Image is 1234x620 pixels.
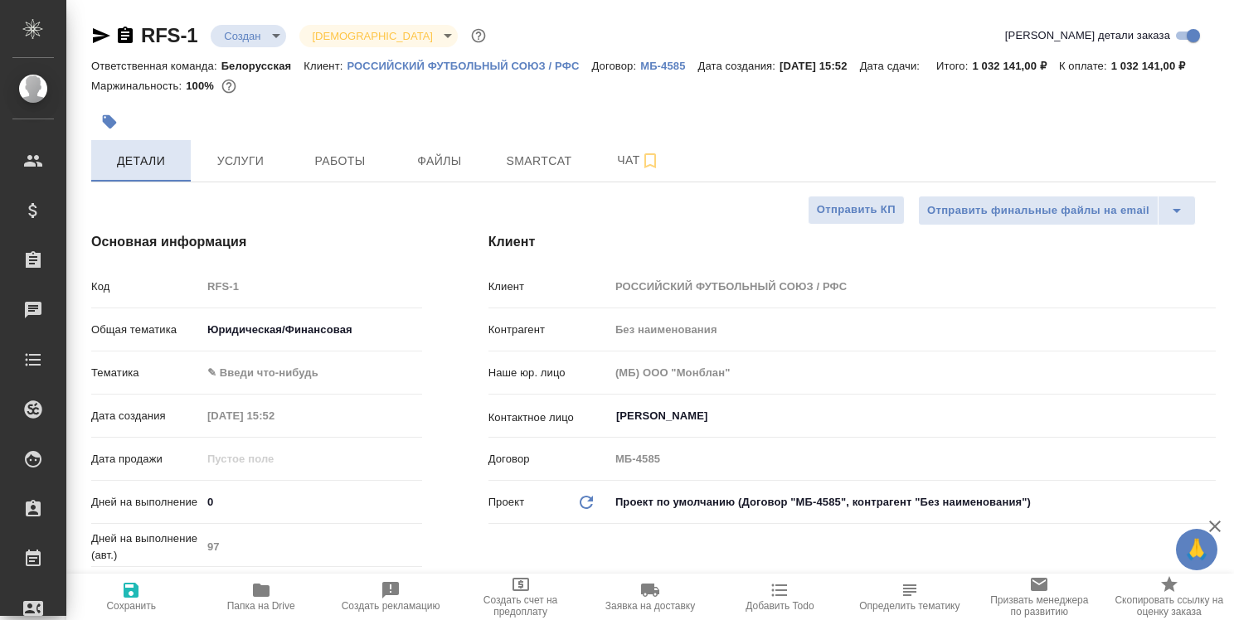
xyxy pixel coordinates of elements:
[585,574,715,620] button: Заявка на доставку
[347,60,591,72] p: РОССИЙСКИЙ ФУТБОЛЬНЫЙ СОЮЗ / РФС
[91,80,186,92] p: Маржинальность:
[715,574,844,620] button: Добавить Todo
[218,75,240,97] button: 0.00 RUB;
[299,25,458,47] div: Создан
[202,316,422,344] div: Юридическая/Финансовая
[591,60,640,72] p: Договор:
[488,494,525,511] p: Проект
[918,196,1159,225] button: Отправить финальные файлы на email
[91,60,221,72] p: Ответственная команда:
[927,201,1149,220] span: Отправить финальные файлы на email
[304,60,347,72] p: Клиент:
[101,151,181,172] span: Детали
[91,104,128,140] button: Добавить тэг
[91,365,202,381] p: Тематика
[1111,60,1198,72] p: 1 032 141,00 ₽
[808,196,905,225] button: Отправить КП
[698,60,780,72] p: Дата создания:
[499,151,579,172] span: Smartcat
[640,58,697,72] a: МБ-4585
[66,574,196,620] button: Сохранить
[610,488,1216,516] div: Проект по умолчанию (Договор "МБ-4585", контрагент "Без наименования")
[202,447,347,471] input: Пустое поле
[468,25,489,46] button: Доп статусы указывают на важность/срочность заказа
[91,530,202,564] p: Дней на выполнение (авт.)
[610,447,1216,471] input: Пустое поле
[974,574,1104,620] button: Призвать менеджера по развитию
[972,60,1058,72] p: 1 032 141,00 ₽
[1207,414,1210,418] button: Open
[640,60,697,72] p: МБ-4585
[610,274,1216,298] input: Пустое поле
[202,274,422,298] input: Пустое поле
[115,26,135,46] button: Скопировать ссылку
[308,29,438,43] button: [DEMOGRAPHIC_DATA]
[1115,594,1224,618] span: Скопировать ссылку на оценку заказа
[400,151,479,172] span: Файлы
[605,600,695,612] span: Заявка на доставку
[488,409,610,426] p: Контактное лицо
[91,322,202,338] p: Общая тематика
[845,574,974,620] button: Определить тематику
[455,574,585,620] button: Создать счет на предоплату
[211,25,285,47] div: Создан
[201,151,280,172] span: Услуги
[465,594,575,618] span: Создать счет на предоплату
[342,600,440,612] span: Создать рекламацию
[202,490,422,514] input: ✎ Введи что-нибудь
[984,594,1094,618] span: Призвать менеджера по развитию
[91,26,111,46] button: Скопировать ссылку для ЯМессенджера
[202,535,422,559] input: Пустое поле
[91,279,202,295] p: Код
[91,408,202,424] p: Дата создания
[1176,529,1217,570] button: 🙏
[106,600,156,612] span: Сохранить
[488,365,610,381] p: Наше юр. лицо
[326,574,455,620] button: Создать рекламацию
[488,322,610,338] p: Контрагент
[347,58,591,72] a: РОССИЙСКИЙ ФУТБОЛЬНЫЙ СОЮЗ / РФС
[936,60,972,72] p: Итого:
[918,196,1196,225] div: split button
[202,404,347,428] input: Пустое поле
[227,600,295,612] span: Папка на Drive
[219,29,265,43] button: Создан
[640,151,660,171] svg: Подписаться
[1105,574,1234,620] button: Скопировать ссылку на оценку заказа
[599,150,678,171] span: Чат
[202,359,422,387] div: ✎ Введи что-нибудь
[860,60,924,72] p: Дата сдачи:
[186,80,218,92] p: 100%
[300,151,380,172] span: Работы
[488,232,1216,252] h4: Клиент
[91,494,202,511] p: Дней на выполнение
[91,451,202,467] p: Дата продажи
[610,361,1216,385] input: Пустое поле
[780,60,860,72] p: [DATE] 15:52
[610,317,1216,341] input: Пустое поле
[1059,60,1111,72] p: К оплате:
[221,60,304,72] p: Белорусская
[488,279,610,295] p: Клиент
[746,600,814,612] span: Добавить Todo
[1005,27,1170,44] span: [PERSON_NAME] детали заказа
[141,24,197,46] a: RFS-1
[196,574,325,620] button: Папка на Drive
[91,232,422,252] h4: Основная информация
[1183,532,1211,567] span: 🙏
[859,600,960,612] span: Определить тематику
[817,201,896,220] span: Отправить КП
[488,451,610,467] p: Договор
[207,365,402,381] div: ✎ Введи что-нибудь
